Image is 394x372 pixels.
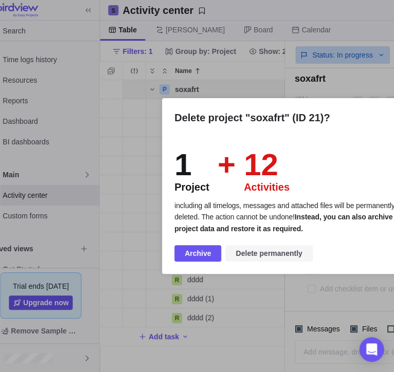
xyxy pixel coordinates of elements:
[174,150,209,180] div: 1
[185,247,211,259] span: Archive
[236,247,302,259] span: Delete permanently
[359,337,384,362] div: Open Intercom Messenger
[174,180,209,194] div: Project
[174,245,221,262] span: Archive
[209,150,244,194] span: +
[225,245,312,262] span: Delete permanently
[244,150,290,180] div: 12
[244,180,290,194] div: Activities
